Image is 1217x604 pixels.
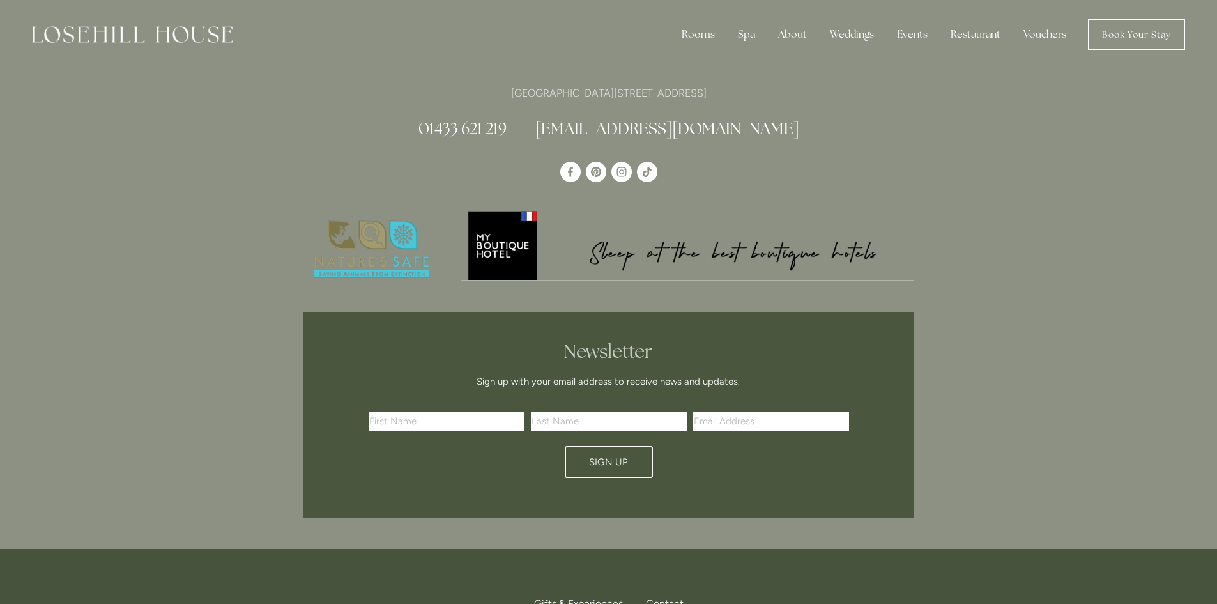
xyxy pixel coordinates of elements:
a: My Boutique Hotel - Logo [461,209,914,281]
a: Book Your Stay [1088,19,1185,50]
a: TikTok [637,162,657,182]
input: Email Address [693,412,849,431]
a: [EMAIL_ADDRESS][DOMAIN_NAME] [535,118,799,139]
input: First Name [369,412,524,431]
button: Sign Up [565,446,653,478]
h2: Newsletter [373,340,845,363]
p: Sign up with your email address to receive news and updates. [373,374,845,389]
img: Nature's Safe - Logo [303,209,440,290]
a: Losehill House Hotel & Spa [560,162,581,182]
span: Sign Up [589,456,628,468]
p: [GEOGRAPHIC_DATA][STREET_ADDRESS] [303,84,914,102]
div: Rooms [671,22,725,47]
div: Spa [728,22,765,47]
div: Events [887,22,938,47]
img: Losehill House [32,26,233,43]
div: About [768,22,817,47]
a: Nature's Safe - Logo [303,209,440,290]
a: Pinterest [586,162,606,182]
input: Last Name [531,412,687,431]
div: Weddings [820,22,884,47]
img: My Boutique Hotel - Logo [461,209,914,280]
a: Instagram [611,162,632,182]
a: Vouchers [1013,22,1076,47]
a: 01433 621 219 [418,118,507,139]
div: Restaurant [940,22,1011,47]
